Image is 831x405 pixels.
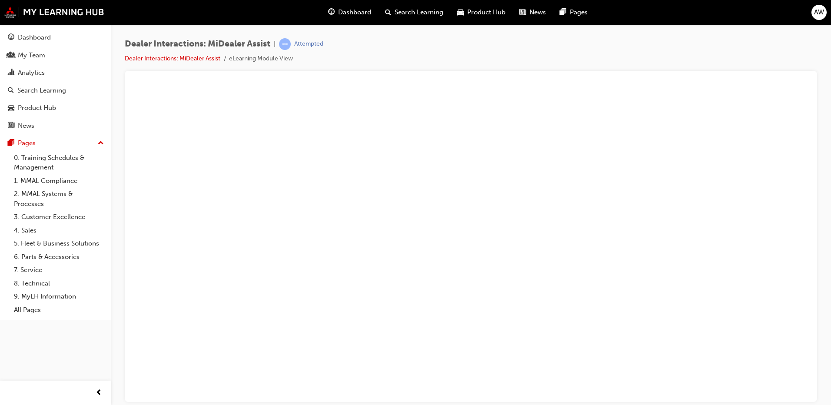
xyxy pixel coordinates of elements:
a: 2. MMAL Systems & Processes [10,187,107,210]
span: learningRecordVerb_ATTEMPT-icon [279,38,291,50]
a: search-iconSearch Learning [378,3,450,21]
span: AW [814,7,824,17]
a: 5. Fleet & Business Solutions [10,237,107,250]
img: mmal [4,7,104,18]
span: search-icon [8,87,14,95]
span: Dashboard [338,7,371,17]
div: Dashboard [18,33,51,43]
a: 6. Parts & Accessories [10,250,107,264]
a: news-iconNews [512,3,553,21]
a: Dashboard [3,30,107,46]
span: Search Learning [395,7,443,17]
button: DashboardMy TeamAnalyticsSearch LearningProduct HubNews [3,28,107,135]
span: people-icon [8,52,14,60]
span: pages-icon [8,139,14,147]
a: 1. MMAL Compliance [10,174,107,188]
a: 3. Customer Excellence [10,210,107,224]
a: Analytics [3,65,107,81]
span: | [274,39,276,49]
a: car-iconProduct Hub [450,3,512,21]
a: 4. Sales [10,224,107,237]
span: car-icon [8,104,14,112]
span: Product Hub [467,7,505,17]
span: chart-icon [8,69,14,77]
span: Pages [570,7,588,17]
a: pages-iconPages [553,3,595,21]
div: Search Learning [17,86,66,96]
a: Search Learning [3,83,107,99]
a: 0. Training Schedules & Management [10,151,107,174]
a: 7. Service [10,263,107,277]
div: My Team [18,50,45,60]
a: 9. MyLH Information [10,290,107,303]
span: search-icon [385,7,391,18]
button: Pages [3,135,107,151]
div: Product Hub [18,103,56,113]
a: Product Hub [3,100,107,116]
button: AW [811,5,827,20]
li: eLearning Module View [229,54,293,64]
span: prev-icon [96,388,102,398]
span: guage-icon [328,7,335,18]
span: guage-icon [8,34,14,42]
span: News [529,7,546,17]
div: Pages [18,138,36,148]
div: News [18,121,34,131]
a: All Pages [10,303,107,317]
a: guage-iconDashboard [321,3,378,21]
span: news-icon [8,122,14,130]
span: up-icon [98,138,104,149]
span: car-icon [457,7,464,18]
a: My Team [3,47,107,63]
span: pages-icon [560,7,566,18]
span: news-icon [519,7,526,18]
span: Dealer Interactions: MiDealer Assist [125,39,270,49]
div: Analytics [18,68,45,78]
a: News [3,118,107,134]
div: Attempted [294,40,323,48]
a: 8. Technical [10,277,107,290]
a: Dealer Interactions: MiDealer Assist [125,55,220,62]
